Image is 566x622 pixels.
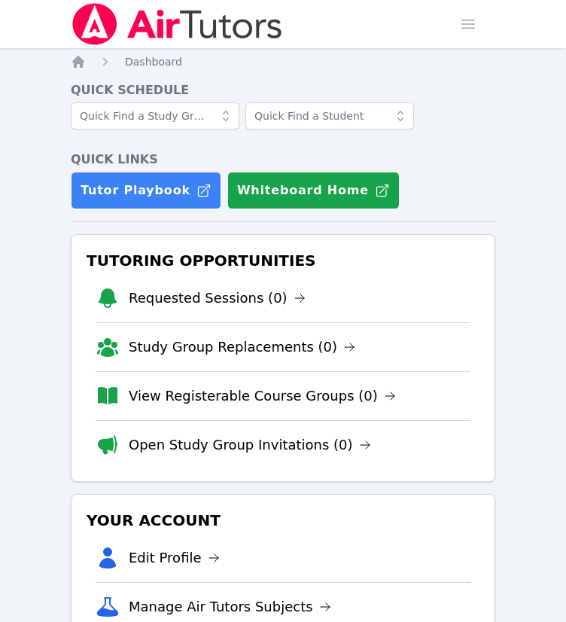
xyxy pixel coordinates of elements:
nav: Breadcrumb [71,54,495,69]
a: Manage Air Tutors Subjects [129,596,331,617]
h3: Your Account [84,507,482,534]
h3: Tutoring Opportunities [84,247,482,274]
img: Air Tutors [71,3,284,45]
a: Study Group Replacements (0) [129,337,355,358]
a: Requested Sessions (0) [129,288,306,309]
a: Tutor Playbook [71,172,221,209]
a: Dashboard [125,54,182,69]
a: Edit Profile [129,547,220,569]
h4: Quick Schedule [71,81,495,99]
a: View Registerable Course Groups (0) [129,386,396,407]
button: Whiteboard Home [227,172,400,209]
input: Quick Find a Student [245,102,414,130]
span: Dashboard [125,56,182,68]
a: Open Study Group Invitations (0) [129,434,371,456]
h4: Quick Links [71,151,495,169]
input: Quick Find a Study Group [71,102,239,130]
